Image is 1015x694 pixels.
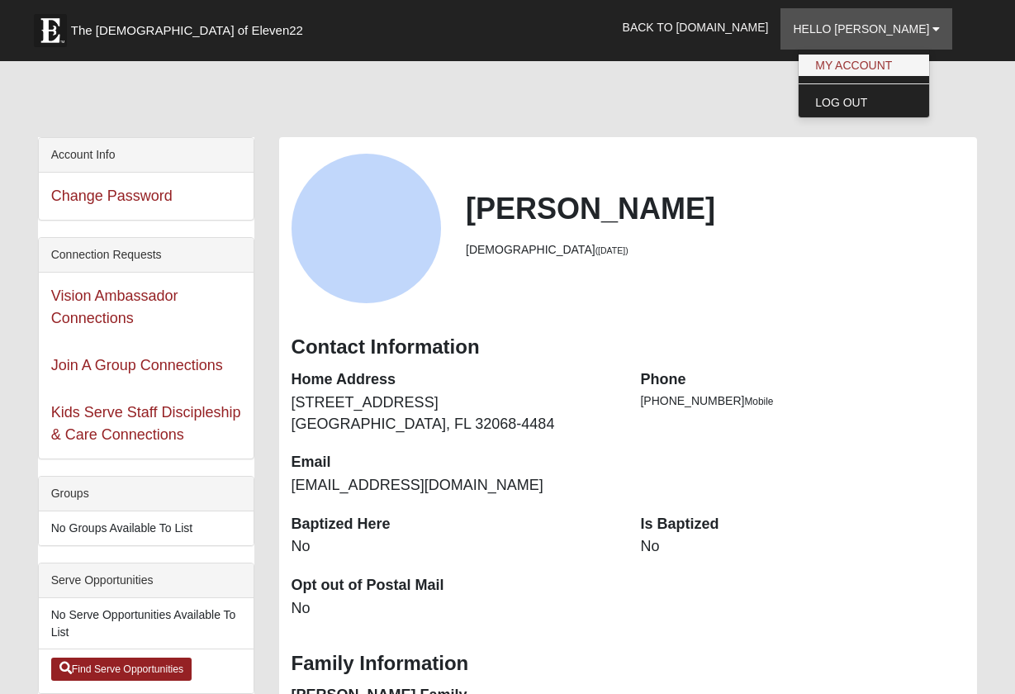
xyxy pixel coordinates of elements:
[780,8,952,50] a: Hello [PERSON_NAME]
[799,92,929,113] a: Log Out
[466,191,965,226] h2: [PERSON_NAME]
[292,452,616,473] dt: Email
[51,357,223,373] a: Join A Group Connections
[39,138,254,173] div: Account Info
[292,475,616,497] dd: [EMAIL_ADDRESS][DOMAIN_NAME]
[595,245,628,255] small: ([DATE])
[39,511,254,545] li: No Groups Available To List
[292,598,616,620] dd: No
[744,396,773,407] span: Mobile
[51,404,241,443] a: Kids Serve Staff Discipleship & Care Connections
[292,369,616,391] dt: Home Address
[51,188,173,204] a: Change Password
[610,7,781,48] a: Back to [DOMAIN_NAME]
[292,575,616,597] dt: Opt out of Postal Mail
[640,536,965,558] dd: No
[51,288,178,326] a: Vision Ambassador Connections
[292,652,965,676] h3: Family Information
[640,392,965,410] li: [PHONE_NUMBER]
[640,514,965,535] dt: Is Baptized
[39,563,254,598] div: Serve Opportunities
[39,598,254,649] li: No Serve Opportunities Available To List
[26,6,356,47] a: The [DEMOGRAPHIC_DATA] of Eleven22
[292,536,616,558] dd: No
[39,477,254,511] div: Groups
[292,154,441,303] a: View Fullsize Photo
[799,55,929,76] a: My Account
[39,238,254,273] div: Connection Requests
[793,22,929,36] span: Hello [PERSON_NAME]
[71,22,303,39] span: The [DEMOGRAPHIC_DATA] of Eleven22
[292,392,616,435] dd: [STREET_ADDRESS] [GEOGRAPHIC_DATA], FL 32068-4484
[292,514,616,535] dt: Baptized Here
[292,335,965,359] h3: Contact Information
[34,14,67,47] img: Eleven22 logo
[640,369,965,391] dt: Phone
[51,658,192,681] a: Find Serve Opportunities
[466,241,965,259] li: [DEMOGRAPHIC_DATA]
